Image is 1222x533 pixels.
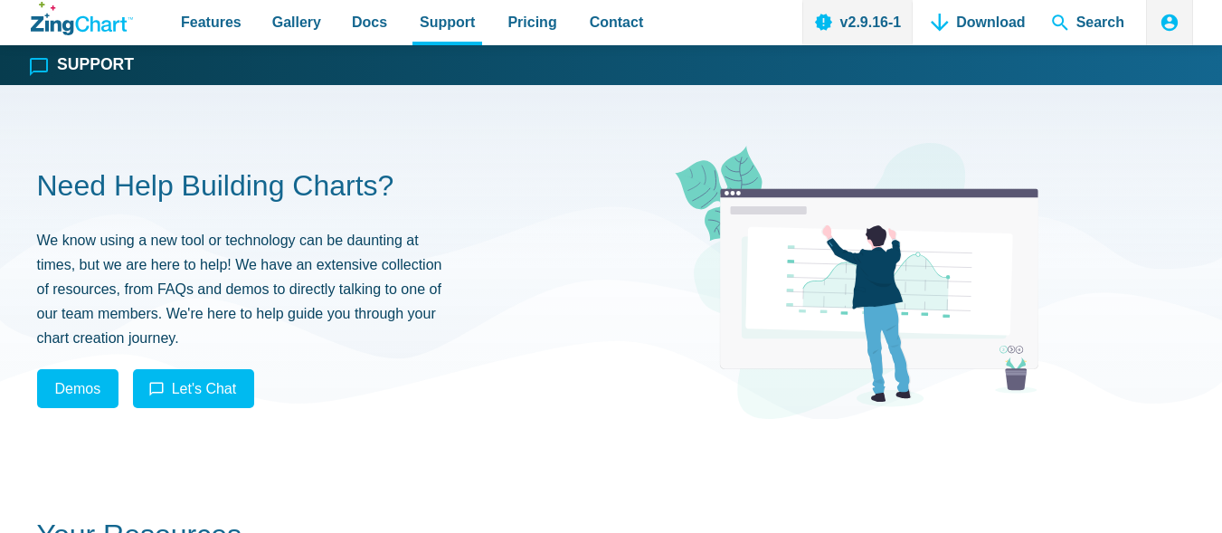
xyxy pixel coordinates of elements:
h1: Support [57,57,134,73]
a: ZingChart Logo. Click to return to the homepage [31,2,133,35]
span: Contact [590,10,644,34]
span: Support [420,10,475,34]
span: Demos [55,376,101,401]
span: Features [181,10,242,34]
h2: Need Help Building Charts? [37,167,548,205]
span: Gallery [272,10,321,34]
span: Pricing [507,10,556,34]
span: Docs [352,10,387,34]
span: Let's Chat [172,381,237,396]
p: We know using a new tool or technology can be daunting at times, but we are here to help! We have... [37,228,444,351]
a: Demos [37,369,119,408]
